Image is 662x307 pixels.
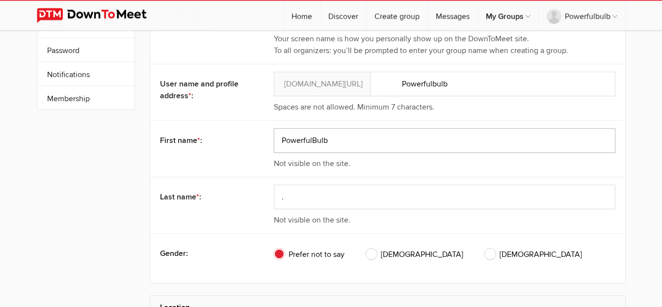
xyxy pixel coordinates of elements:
span: Prefer not to say [274,249,344,260]
div: Gender: [160,241,251,266]
a: Messages [428,1,477,30]
div: Last name : [160,185,251,209]
input: Enter your last name [274,185,615,209]
a: Password [37,38,134,61]
a: Membership [37,86,134,110]
a: Notifications [37,62,134,85]
a: Home [284,1,320,30]
div: Not visible on the site. [274,214,615,226]
a: Powerfulbulb [539,1,625,30]
span: [DEMOGRAPHIC_DATA] [366,249,463,260]
div: Not visible on the site. [274,158,615,169]
div: User name and profile address : [160,72,251,108]
span: [DEMOGRAPHIC_DATA] [485,249,582,260]
div: Your screen name is how you personally show up on the DownToMeet site. To all organizers: you’ll ... [274,33,615,56]
input: Enter your first name [274,128,615,153]
div: First name : [160,128,251,153]
a: My Groups [478,1,538,30]
a: Create group [367,1,427,30]
div: Spaces are not allowed. Minimum 7 characters. [274,101,615,113]
img: DownToMeet [37,8,162,23]
input: Enter your screen name [274,72,615,96]
a: Discover [320,1,366,30]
